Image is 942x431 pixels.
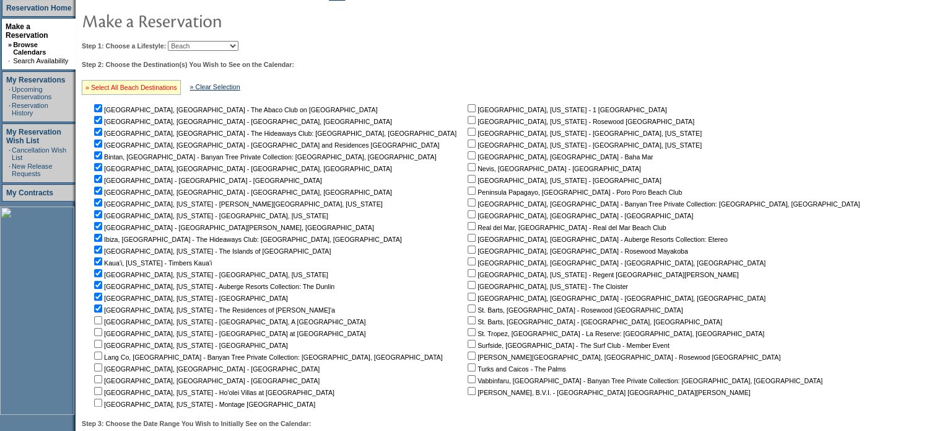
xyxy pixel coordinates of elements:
[92,365,320,373] nobr: [GEOGRAPHIC_DATA], [GEOGRAPHIC_DATA] - [GEOGRAPHIC_DATA]
[465,295,765,302] nobr: [GEOGRAPHIC_DATA], [GEOGRAPHIC_DATA] - [GEOGRAPHIC_DATA], [GEOGRAPHIC_DATA]
[92,141,439,149] nobr: [GEOGRAPHIC_DATA], [GEOGRAPHIC_DATA] - [GEOGRAPHIC_DATA] and Residences [GEOGRAPHIC_DATA]
[12,162,52,177] a: New Release Requests
[82,42,166,50] b: Step 1: Choose a Lifestyle:
[92,330,365,337] nobr: [GEOGRAPHIC_DATA], [US_STATE] - [GEOGRAPHIC_DATA] at [GEOGRAPHIC_DATA]
[465,153,653,161] nobr: [GEOGRAPHIC_DATA], [GEOGRAPHIC_DATA] - Baha Mar
[13,41,46,56] a: Browse Calendars
[92,271,328,278] nobr: [GEOGRAPHIC_DATA], [US_STATE] - [GEOGRAPHIC_DATA], [US_STATE]
[465,177,661,184] nobr: [GEOGRAPHIC_DATA], [US_STATE] - [GEOGRAPHIC_DATA]
[82,61,294,68] b: Step 2: Choose the Destination(s) You Wish to See on the Calendar:
[92,318,365,326] nobr: [GEOGRAPHIC_DATA], [US_STATE] - [GEOGRAPHIC_DATA], A [GEOGRAPHIC_DATA]
[13,57,68,64] a: Search Availability
[8,57,12,64] td: ·
[82,8,329,33] img: pgTtlMakeReservation.gif
[6,128,61,145] a: My Reservation Wish List
[465,318,722,326] nobr: St. Barts, [GEOGRAPHIC_DATA] - [GEOGRAPHIC_DATA], [GEOGRAPHIC_DATA]
[465,118,694,125] nobr: [GEOGRAPHIC_DATA], [US_STATE] - Rosewood [GEOGRAPHIC_DATA]
[465,389,751,396] nobr: [PERSON_NAME], B.V.I. - [GEOGRAPHIC_DATA] [GEOGRAPHIC_DATA][PERSON_NAME]
[6,22,48,40] a: Make a Reservation
[92,259,212,267] nobr: Kaua'i, [US_STATE] - Timbers Kaua'i
[8,41,12,48] b: »
[6,76,65,84] a: My Reservations
[465,106,667,113] nobr: [GEOGRAPHIC_DATA], [US_STATE] - 1 [GEOGRAPHIC_DATA]
[85,84,177,91] a: » Select All Beach Destinations
[465,283,628,290] nobr: [GEOGRAPHIC_DATA], [US_STATE] - The Cloister
[190,83,240,91] a: » Clear Selection
[92,306,335,314] nobr: [GEOGRAPHIC_DATA], [US_STATE] - The Residences of [PERSON_NAME]'a
[9,102,11,117] td: ·
[465,141,702,149] nobr: [GEOGRAPHIC_DATA], [US_STATE] - [GEOGRAPHIC_DATA], [US_STATE]
[465,377,822,384] nobr: Vabbinfaru, [GEOGRAPHIC_DATA] - Banyan Tree Private Collection: [GEOGRAPHIC_DATA], [GEOGRAPHIC_DATA]
[465,130,702,137] nobr: [GEOGRAPHIC_DATA], [US_STATE] - [GEOGRAPHIC_DATA], [US_STATE]
[465,365,566,373] nobr: Turks and Caicos - The Palms
[92,200,383,208] nobr: [GEOGRAPHIC_DATA], [US_STATE] - [PERSON_NAME][GEOGRAPHIC_DATA], [US_STATE]
[92,236,402,243] nobr: Ibiza, [GEOGRAPHIC_DATA] - The Hideaways Club: [GEOGRAPHIC_DATA], [GEOGRAPHIC_DATA]
[92,353,443,361] nobr: Lang Co, [GEOGRAPHIC_DATA] - Banyan Tree Private Collection: [GEOGRAPHIC_DATA], [GEOGRAPHIC_DATA]
[92,165,392,172] nobr: [GEOGRAPHIC_DATA], [GEOGRAPHIC_DATA] - [GEOGRAPHIC_DATA], [GEOGRAPHIC_DATA]
[92,130,456,137] nobr: [GEOGRAPHIC_DATA], [GEOGRAPHIC_DATA] - The Hideaways Club: [GEOGRAPHIC_DATA], [GEOGRAPHIC_DATA]
[92,212,328,220] nobr: [GEOGRAPHIC_DATA], [US_STATE] - [GEOGRAPHIC_DATA], [US_STATE]
[9,146,11,161] td: ·
[92,295,288,302] nobr: [GEOGRAPHIC_DATA], [US_STATE] - [GEOGRAPHIC_DATA]
[92,189,392,196] nobr: [GEOGRAPHIC_DATA], [GEOGRAPHIC_DATA] - [GEOGRAPHIC_DATA], [GEOGRAPHIC_DATA]
[92,377,320,384] nobr: [GEOGRAPHIC_DATA], [GEOGRAPHIC_DATA] - [GEOGRAPHIC_DATA]
[9,86,11,100] td: ·
[82,420,311,427] b: Step 3: Choose the Date Range You Wish to Initially See on the Calendar:
[465,259,765,267] nobr: [GEOGRAPHIC_DATA], [GEOGRAPHIC_DATA] - [GEOGRAPHIC_DATA], [GEOGRAPHIC_DATA]
[6,189,53,197] a: My Contracts
[465,353,780,361] nobr: [PERSON_NAME][GEOGRAPHIC_DATA], [GEOGRAPHIC_DATA] - Rosewood [GEOGRAPHIC_DATA]
[465,212,693,220] nobr: [GEOGRAPHIC_DATA], [GEOGRAPHIC_DATA] - [GEOGRAPHIC_DATA]
[12,146,66,161] a: Cancellation Wish List
[92,342,288,349] nobr: [GEOGRAPHIC_DATA], [US_STATE] - [GEOGRAPHIC_DATA]
[465,200,860,208] nobr: [GEOGRAPHIC_DATA], [GEOGRAPHIC_DATA] - Banyan Tree Private Collection: [GEOGRAPHIC_DATA], [GEOGRA...
[92,283,334,290] nobr: [GEOGRAPHIC_DATA], [US_STATE] - Auberge Resorts Collection: The Dunlin
[92,153,437,161] nobr: Bintan, [GEOGRAPHIC_DATA] - Banyan Tree Private Collection: [GEOGRAPHIC_DATA], [GEOGRAPHIC_DATA]
[92,177,322,184] nobr: [GEOGRAPHIC_DATA] - [GEOGRAPHIC_DATA] - [GEOGRAPHIC_DATA]
[92,118,392,125] nobr: [GEOGRAPHIC_DATA], [GEOGRAPHIC_DATA] - [GEOGRAPHIC_DATA], [GEOGRAPHIC_DATA]
[9,162,11,177] td: ·
[92,389,334,396] nobr: [GEOGRAPHIC_DATA], [US_STATE] - Ho'olei Villas at [GEOGRAPHIC_DATA]
[465,342,669,349] nobr: Surfside, [GEOGRAPHIC_DATA] - The Surf Club - Member Event
[92,224,374,231] nobr: [GEOGRAPHIC_DATA] - [GEOGRAPHIC_DATA][PERSON_NAME], [GEOGRAPHIC_DATA]
[465,306,683,314] nobr: St. Barts, [GEOGRAPHIC_DATA] - Rosewood [GEOGRAPHIC_DATA]
[465,271,739,278] nobr: [GEOGRAPHIC_DATA], [US_STATE] - Regent [GEOGRAPHIC_DATA][PERSON_NAME]
[92,401,315,408] nobr: [GEOGRAPHIC_DATA], [US_STATE] - Montage [GEOGRAPHIC_DATA]
[92,247,331,255] nobr: [GEOGRAPHIC_DATA], [US_STATE] - The Islands of [GEOGRAPHIC_DATA]
[465,330,764,337] nobr: St. Tropez, [GEOGRAPHIC_DATA] - La Reserve: [GEOGRAPHIC_DATA], [GEOGRAPHIC_DATA]
[465,165,641,172] nobr: Nevis, [GEOGRAPHIC_DATA] - [GEOGRAPHIC_DATA]
[465,224,666,231] nobr: Real del Mar, [GEOGRAPHIC_DATA] - Real del Mar Beach Club
[12,102,48,117] a: Reservation History
[465,247,688,255] nobr: [GEOGRAPHIC_DATA], [GEOGRAPHIC_DATA] - Rosewood Mayakoba
[12,86,51,100] a: Upcoming Reservations
[465,236,728,243] nobr: [GEOGRAPHIC_DATA], [GEOGRAPHIC_DATA] - Auberge Resorts Collection: Etereo
[465,189,682,196] nobr: Peninsula Papagayo, [GEOGRAPHIC_DATA] - Poro Poro Beach Club
[92,106,378,113] nobr: [GEOGRAPHIC_DATA], [GEOGRAPHIC_DATA] - The Abaco Club on [GEOGRAPHIC_DATA]
[6,4,71,12] a: Reservation Home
